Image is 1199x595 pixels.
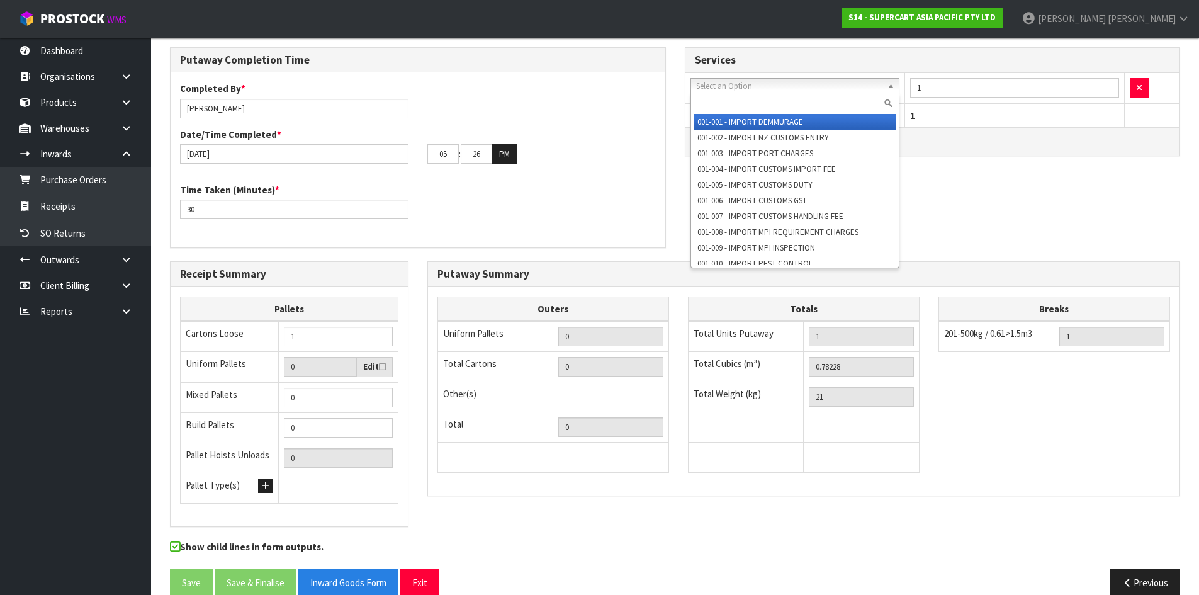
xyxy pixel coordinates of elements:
label: Completed By [180,82,245,95]
th: Total [685,103,905,127]
h3: Receipt Summary [180,268,398,280]
button: PM [492,144,517,164]
td: Total Cubics (m³) [688,352,804,382]
label: Edit [363,361,386,373]
span: 201-500kg / 0.61>1.5m3 [944,327,1032,339]
th: Pallets [181,297,398,321]
input: OUTERS TOTAL = CTN [558,357,663,377]
span: ProStock [40,11,104,27]
a: S14 - SUPERCART ASIA PACIFIC PTY LTD [842,8,1003,28]
li: 001-002 - IMPORT NZ CUSTOMS ENTRY [694,130,897,145]
td: Total Weight (kg) [688,382,804,412]
td: Build Pallets [181,412,279,443]
input: Manual [284,388,393,407]
span: Select an Option [696,79,883,94]
td: Total Units Putaway [688,321,804,352]
td: Total Cartons [437,352,553,382]
h3: Services [695,54,1171,66]
input: UNIFORM P + MIXED P + BUILD P [284,448,393,468]
td: Pallet Hoists Unloads [181,443,279,473]
td: Pallet Type(s) [181,473,279,503]
span: 1 [910,110,915,122]
li: 001-006 - IMPORT CUSTOMS GST [694,193,897,208]
h3: Putaway Summary [437,268,1170,280]
li: 001-003 - IMPORT PORT CHARGES [694,145,897,161]
li: 001-001 - IMPORT DEMMURAGE [694,114,897,130]
label: Show child lines in form outputs. [170,540,324,557]
li: 001-005 - IMPORT CUSTOMS DUTY [694,177,897,193]
label: Date/Time Completed [180,128,281,141]
input: MM [461,144,492,164]
input: Date/Time completed [180,144,408,164]
th: Breaks [938,297,1169,321]
li: 001-007 - IMPORT CUSTOMS HANDLING FEE [694,208,897,224]
input: Time Taken [180,200,408,219]
strong: S14 - SUPERCART ASIA PACIFIC PTY LTD [848,12,996,23]
li: 001-009 - IMPORT MPI INSPECTION [694,240,897,256]
span: [PERSON_NAME] [1108,13,1176,25]
li: 001-008 - IMPORT MPI REQUIREMENT CHARGES [694,224,897,240]
li: 001-010 - IMPORT PEST CONTROL [694,256,897,271]
input: TOTAL PACKS [558,417,663,437]
small: WMS [107,14,127,26]
th: Outers [437,297,668,321]
input: Manual [284,327,393,346]
td: : [459,144,461,164]
td: Uniform Pallets [437,321,553,352]
input: Uniform Pallets [284,357,357,377]
label: Time Taken (Minutes) [180,183,279,196]
td: Total [437,412,553,443]
th: Totals [688,297,919,321]
td: Other(s) [437,382,553,412]
span: [PERSON_NAME] [1038,13,1106,25]
td: Uniform Pallets [181,352,279,383]
input: HH [427,144,459,164]
img: cube-alt.png [19,11,35,26]
td: Mixed Pallets [181,382,279,412]
input: Manual [284,418,393,438]
h3: Putaway Completion Time [180,54,656,66]
td: Cartons Loose [181,321,279,352]
li: 001-004 - IMPORT CUSTOMS IMPORT FEE [694,161,897,177]
input: UNIFORM P LINES [558,327,663,346]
